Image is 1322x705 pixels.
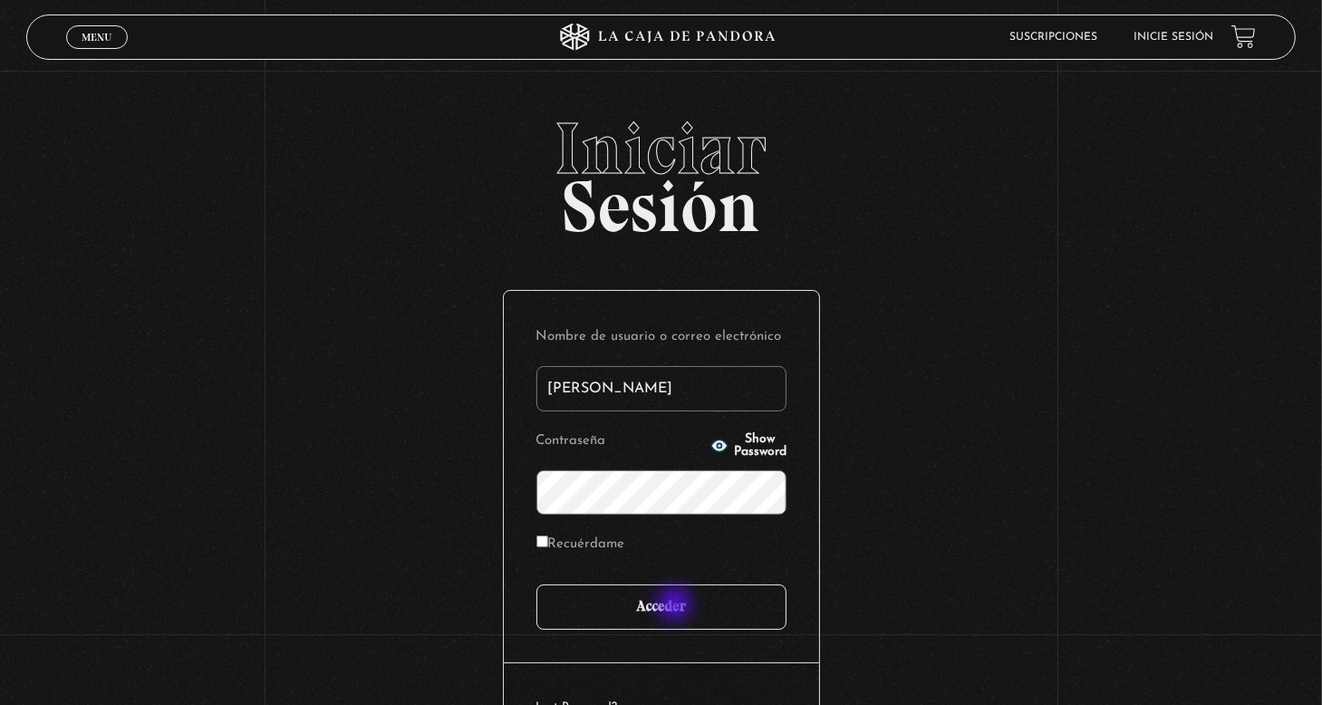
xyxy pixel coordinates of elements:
[76,46,119,59] span: Cerrar
[82,32,111,43] span: Menu
[734,433,786,459] span: Show Password
[710,433,786,459] button: Show Password
[536,324,786,352] label: Nombre de usuario o correo electrónico
[536,428,705,456] label: Contraseña
[536,584,786,630] input: Acceder
[536,536,548,547] input: Recuérdame
[1009,32,1097,43] a: Suscripciones
[1231,24,1256,49] a: View your shopping cart
[536,531,625,559] label: Recuérdame
[26,112,1296,185] span: Iniciar
[1134,32,1213,43] a: Inicie sesión
[26,112,1296,228] h2: Sesión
